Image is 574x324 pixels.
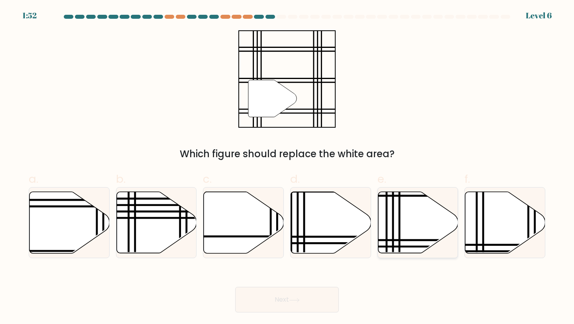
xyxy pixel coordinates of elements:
[203,171,212,187] span: c.
[377,171,386,187] span: e.
[33,147,541,161] div: Which figure should replace the white area?
[22,10,37,22] div: 1:52
[248,80,297,117] g: "
[464,171,470,187] span: f.
[235,287,339,312] button: Next
[29,171,38,187] span: a.
[290,171,300,187] span: d.
[526,10,552,22] div: Level 6
[116,171,126,187] span: b.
